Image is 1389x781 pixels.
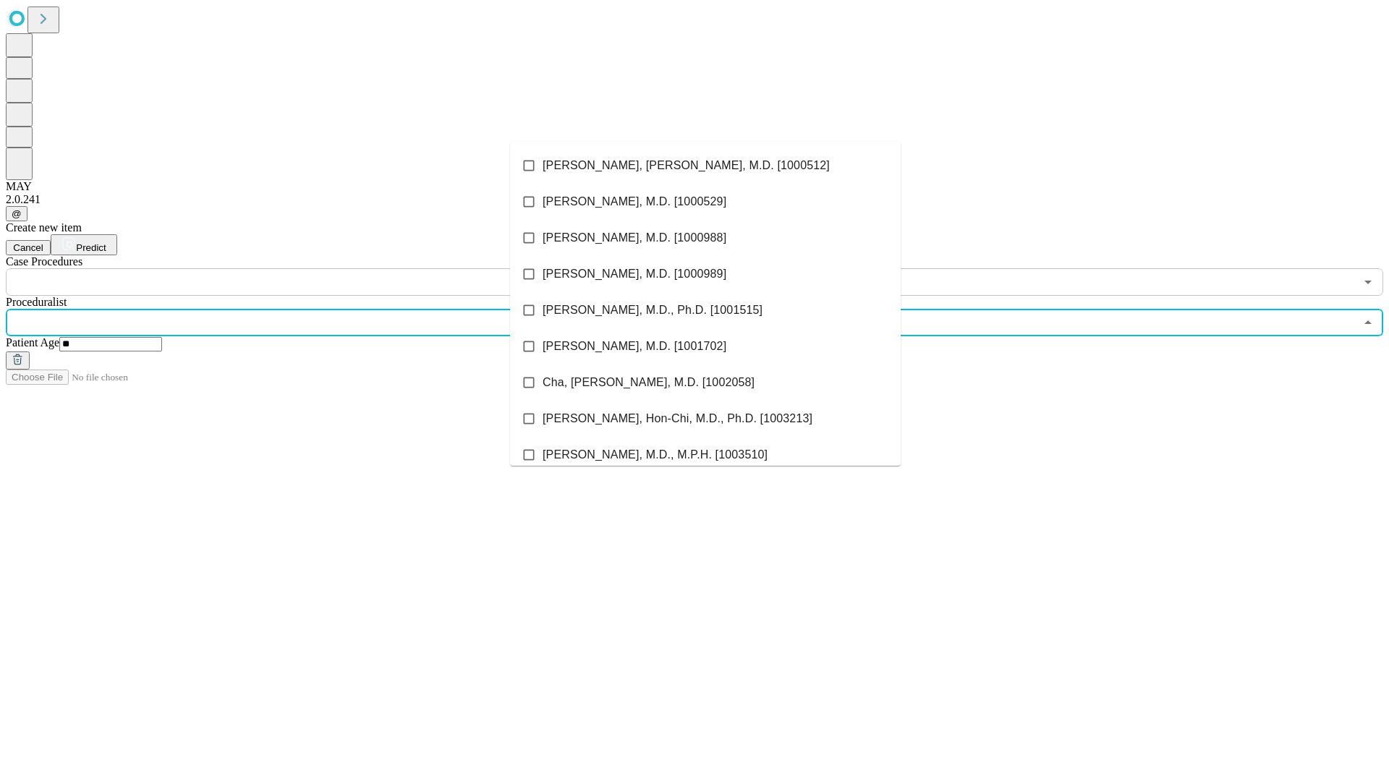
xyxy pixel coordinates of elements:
[543,157,830,174] span: [PERSON_NAME], [PERSON_NAME], M.D. [1000512]
[1358,272,1378,292] button: Open
[12,208,22,219] span: @
[6,193,1383,206] div: 2.0.241
[6,240,51,255] button: Cancel
[6,206,27,221] button: @
[6,255,82,268] span: Scheduled Procedure
[51,234,117,255] button: Predict
[543,410,812,427] span: [PERSON_NAME], Hon-Chi, M.D., Ph.D. [1003213]
[6,296,67,308] span: Proceduralist
[6,180,1383,193] div: MAY
[543,338,726,355] span: [PERSON_NAME], M.D. [1001702]
[543,446,768,464] span: [PERSON_NAME], M.D., M.P.H. [1003510]
[6,336,59,349] span: Patient Age
[543,193,726,210] span: [PERSON_NAME], M.D. [1000529]
[543,302,763,319] span: [PERSON_NAME], M.D., Ph.D. [1001515]
[13,242,43,253] span: Cancel
[543,265,726,283] span: [PERSON_NAME], M.D. [1000989]
[543,229,726,247] span: [PERSON_NAME], M.D. [1000988]
[76,242,106,253] span: Predict
[543,374,755,391] span: Cha, [PERSON_NAME], M.D. [1002058]
[1358,312,1378,333] button: Close
[6,221,82,234] span: Create new item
